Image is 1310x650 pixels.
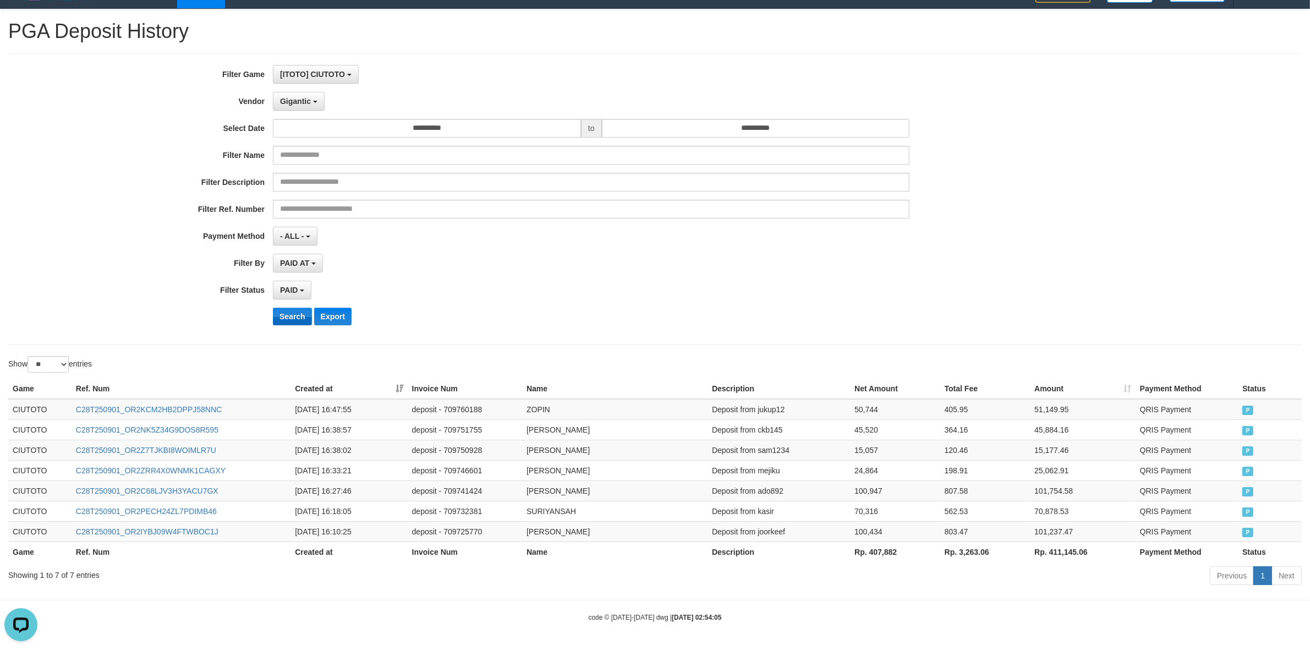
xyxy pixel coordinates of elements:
[280,97,311,106] span: Gigantic
[1242,446,1253,456] span: PAID
[72,542,290,562] th: Ref. Num
[522,419,708,440] td: [PERSON_NAME]
[76,527,218,536] a: C28T250901_OR2IYBJ09W4FTWBOC1J
[850,501,940,521] td: 70,316
[940,399,1031,420] td: 405.95
[581,119,602,138] span: to
[522,480,708,501] td: [PERSON_NAME]
[1030,419,1136,440] td: 45,884.16
[1136,480,1238,501] td: QRIS Payment
[1030,480,1136,501] td: 101,754.58
[850,460,940,480] td: 24,864
[408,480,522,501] td: deposit - 709741424
[408,501,522,521] td: deposit - 709732381
[76,466,226,475] a: C28T250901_OR2ZRR4X0WNMK1CAGXY
[1210,566,1254,585] a: Previous
[1030,460,1136,480] td: 25,062.91
[408,419,522,440] td: deposit - 709751755
[1030,521,1136,542] td: 101,237.47
[290,542,407,562] th: Created at
[850,480,940,501] td: 100,947
[1242,528,1253,537] span: PAID
[1136,440,1238,460] td: QRIS Payment
[522,460,708,480] td: [PERSON_NAME]
[1030,379,1136,399] th: Amount: activate to sort column ascending
[280,70,345,79] span: [ITOTO] CIUTOTO
[408,542,522,562] th: Invoice Num
[280,259,309,267] span: PAID AT
[1238,542,1302,562] th: Status
[8,521,72,542] td: CIUTOTO
[940,460,1031,480] td: 198.91
[273,281,311,299] button: PAID
[8,480,72,501] td: CIUTOTO
[1136,542,1238,562] th: Payment Method
[408,399,522,420] td: deposit - 709760188
[1242,467,1253,476] span: PAID
[290,419,407,440] td: [DATE] 16:38:57
[8,356,92,373] label: Show entries
[672,614,721,621] strong: [DATE] 02:54:05
[708,501,850,521] td: Deposit from kasir
[76,425,218,434] a: C28T250901_OR2NK5Z34G9DOS8R595
[76,507,217,516] a: C28T250901_OR2PECH24ZL7PDIMB46
[708,419,850,440] td: Deposit from ckb145
[1253,566,1272,585] a: 1
[8,399,72,420] td: CIUTOTO
[940,440,1031,460] td: 120.46
[522,440,708,460] td: [PERSON_NAME]
[1136,399,1238,420] td: QRIS Payment
[76,446,216,455] a: C28T250901_OR2Z7TJKBI8WOIMLR7U
[8,542,72,562] th: Game
[1271,566,1302,585] a: Next
[708,379,850,399] th: Description
[708,542,850,562] th: Description
[28,356,69,373] select: Showentries
[72,379,290,399] th: Ref. Num
[76,405,222,414] a: C28T250901_OR2KCM2HB2DPPJ58NNC
[408,379,522,399] th: Invoice Num
[408,460,522,480] td: deposit - 709746601
[940,542,1031,562] th: Rp. 3,263.06
[940,419,1031,440] td: 364.16
[1242,507,1253,517] span: PAID
[408,521,522,542] td: deposit - 709725770
[708,440,850,460] td: Deposit from sam1234
[4,4,37,37] button: Open LiveChat chat widget
[522,379,708,399] th: Name
[290,460,407,480] td: [DATE] 16:33:21
[273,308,312,325] button: Search
[522,501,708,521] td: SURIYANSAH
[850,440,940,460] td: 15,057
[290,480,407,501] td: [DATE] 16:27:46
[940,521,1031,542] td: 803.47
[8,379,72,399] th: Game
[408,440,522,460] td: deposit - 709750928
[314,308,352,325] button: Export
[8,440,72,460] td: CIUTOTO
[850,521,940,542] td: 100,434
[8,565,538,581] div: Showing 1 to 7 of 7 entries
[522,542,708,562] th: Name
[1136,379,1238,399] th: Payment Method
[76,487,218,495] a: C28T250901_OR2C68LJV3H3YACU7GX
[850,379,940,399] th: Net Amount
[290,399,407,420] td: [DATE] 16:47:55
[1030,440,1136,460] td: 15,177.46
[1030,542,1136,562] th: Rp. 411,145.06
[1136,419,1238,440] td: QRIS Payment
[1242,426,1253,435] span: PAID
[708,460,850,480] td: Deposit from mejiku
[273,92,325,111] button: Gigantic
[850,542,940,562] th: Rp. 407,882
[1242,487,1253,496] span: PAID
[850,419,940,440] td: 45,520
[940,379,1031,399] th: Total Fee
[280,286,298,294] span: PAID
[8,20,1302,42] h1: PGA Deposit History
[290,440,407,460] td: [DATE] 16:38:02
[940,501,1031,521] td: 562.53
[1136,460,1238,480] td: QRIS Payment
[1030,501,1136,521] td: 70,878.53
[850,399,940,420] td: 50,744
